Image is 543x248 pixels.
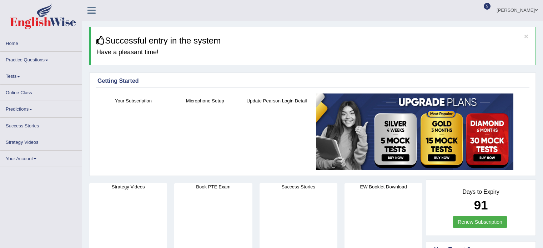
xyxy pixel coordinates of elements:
h4: Days to Expiry [434,189,528,195]
h4: Strategy Videos [89,183,167,191]
b: 91 [474,198,488,212]
h4: Update Pearson Login Detail [245,97,309,105]
a: Predictions [0,101,82,115]
img: small5.jpg [316,93,513,170]
a: Tests [0,68,82,82]
div: Getting Started [97,77,528,85]
h4: Your Subscription [101,97,166,105]
a: Home [0,35,82,49]
a: Renew Subscription [453,216,507,228]
a: Practice Questions [0,52,82,66]
h4: Have a pleasant time! [96,49,530,56]
a: Strategy Videos [0,134,82,148]
h4: Microphone Setup [173,97,237,105]
span: 5 [484,3,491,10]
a: Your Account [0,151,82,165]
a: Success Stories [0,118,82,132]
button: × [524,32,528,40]
h4: Success Stories [260,183,337,191]
h4: EW Booklet Download [345,183,422,191]
a: Online Class [0,85,82,98]
h4: Book PTE Exam [174,183,252,191]
h3: Successful entry in the system [96,36,530,45]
